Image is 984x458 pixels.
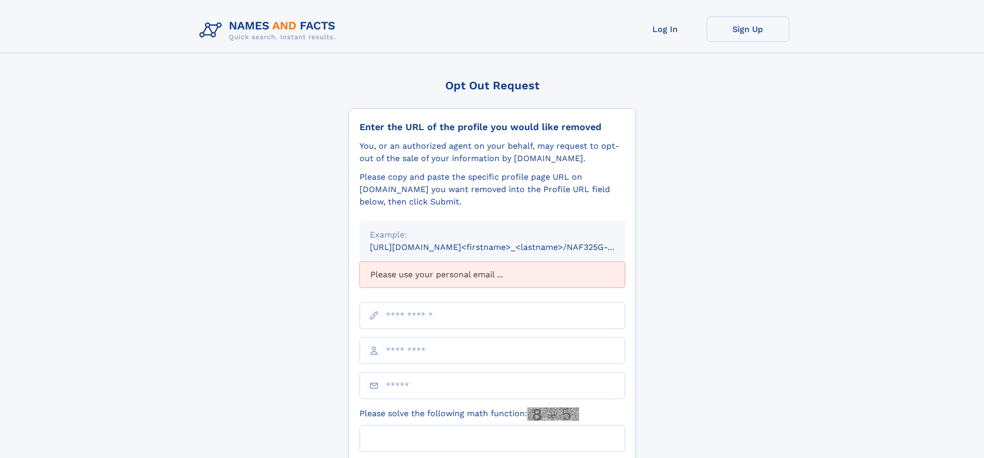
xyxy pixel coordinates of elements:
div: Opt Out Request [349,79,636,92]
div: Example: [370,229,615,241]
img: Logo Names and Facts [195,17,344,44]
div: Please use your personal email ... [360,262,625,288]
small: [URL][DOMAIN_NAME]<firstname>_<lastname>/NAF325G-xxxxxxxx [370,242,645,252]
div: Enter the URL of the profile you would like removed [360,121,625,133]
label: Please solve the following math function: [360,407,579,421]
a: Sign Up [707,17,789,42]
div: You, or an authorized agent on your behalf, may request to opt-out of the sale of your informatio... [360,140,625,165]
div: Please copy and paste the specific profile page URL on [DOMAIN_NAME] you want removed into the Pr... [360,171,625,208]
a: Log In [624,17,707,42]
